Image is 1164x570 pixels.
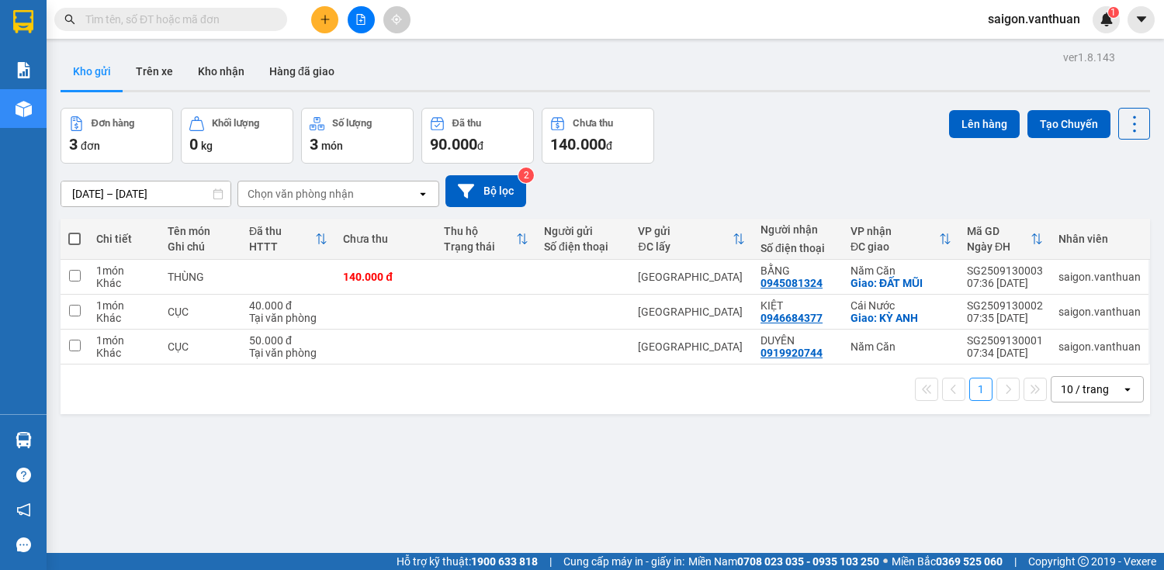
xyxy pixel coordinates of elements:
[850,312,951,324] div: Giao: KỲ ANH
[96,334,152,347] div: 1 món
[248,186,354,202] div: Chọn văn phòng nhận
[436,219,536,260] th: Toggle SortBy
[518,168,534,183] sup: 2
[301,108,414,164] button: Số lượng3món
[64,14,75,25] span: search
[892,553,1003,570] span: Miền Bắc
[975,9,1093,29] span: saigon.vanthuan
[573,118,613,129] div: Chưa thu
[348,6,375,33] button: file-add
[1027,110,1110,138] button: Tạo Chuyến
[383,6,411,33] button: aim
[61,108,173,164] button: Đơn hàng3đơn
[1058,340,1141,353] div: saigon.vanthuan
[444,225,516,237] div: Thu hộ
[397,553,538,570] span: Hỗ trợ kỹ thuật:
[760,277,823,289] div: 0945081324
[343,271,428,283] div: 140.000 đ
[638,271,745,283] div: [GEOGRAPHIC_DATA]
[638,306,745,318] div: [GEOGRAPHIC_DATA]
[630,219,753,260] th: Toggle SortBy
[241,219,335,260] th: Toggle SortBy
[61,181,230,206] input: Select a date range.
[850,340,951,353] div: Năm Căn
[737,555,879,568] strong: 0708 023 035 - 0935 103 250
[16,537,31,552] span: message
[421,108,534,164] button: Đã thu90.000đ
[760,299,835,312] div: KIỆT
[1128,6,1155,33] button: caret-down
[1058,306,1141,318] div: saigon.vanthuan
[212,118,259,129] div: Khối lượng
[967,225,1031,237] div: Mã GD
[61,53,123,90] button: Kho gửi
[168,225,234,237] div: Tên món
[249,312,327,324] div: Tại văn phòng
[967,240,1031,253] div: Ngày ĐH
[471,555,538,568] strong: 1900 633 818
[760,347,823,359] div: 0919920744
[181,108,293,164] button: Khối lượng0kg
[16,432,32,448] img: warehouse-icon
[430,135,477,154] span: 90.000
[452,118,481,129] div: Đã thu
[189,135,198,154] span: 0
[13,10,33,33] img: logo-vxr
[85,11,268,28] input: Tìm tên, số ĐT hoặc mã đơn
[967,264,1043,277] div: SG2509130003
[967,347,1043,359] div: 07:34 [DATE]
[936,555,1003,568] strong: 0369 525 060
[168,271,234,283] div: THÙNG
[343,233,428,245] div: Chưa thu
[16,101,32,117] img: warehouse-icon
[249,334,327,347] div: 50.000 đ
[249,240,315,253] div: HTTT
[760,223,835,236] div: Người nhận
[96,347,152,359] div: Khác
[249,347,327,359] div: Tại văn phòng
[1110,7,1116,18] span: 1
[638,240,733,253] div: ĐC lấy
[96,264,152,277] div: 1 món
[760,312,823,324] div: 0946684377
[883,558,888,565] span: ⚪️
[967,312,1043,324] div: 07:35 [DATE]
[967,299,1043,312] div: SG2509130002
[563,553,684,570] span: Cung cấp máy in - giấy in:
[123,53,185,90] button: Trên xe
[92,118,134,129] div: Đơn hàng
[638,225,733,237] div: VP gửi
[391,14,402,25] span: aim
[760,264,835,277] div: BẰNG
[969,378,993,401] button: 1
[445,175,526,207] button: Bộ lọc
[850,240,939,253] div: ĐC giao
[959,219,1051,260] th: Toggle SortBy
[96,299,152,312] div: 1 món
[1061,382,1109,397] div: 10 / trang
[850,225,939,237] div: VP nhận
[1121,383,1134,396] svg: open
[760,242,835,254] div: Số điện thoại
[81,140,100,152] span: đơn
[1135,12,1148,26] span: caret-down
[544,225,622,237] div: Người gửi
[542,108,654,164] button: Chưa thu140.000đ
[967,334,1043,347] div: SG2509130001
[16,503,31,517] span: notification
[249,299,327,312] div: 40.000 đ
[69,135,78,154] span: 3
[949,110,1020,138] button: Lên hàng
[311,6,338,33] button: plus
[96,312,152,324] div: Khác
[1078,556,1089,567] span: copyright
[1058,271,1141,283] div: saigon.vanthuan
[168,240,234,253] div: Ghi chú
[477,140,483,152] span: đ
[967,277,1043,289] div: 07:36 [DATE]
[332,118,372,129] div: Số lượng
[606,140,612,152] span: đ
[1063,49,1115,66] div: ver 1.8.143
[185,53,257,90] button: Kho nhận
[850,264,951,277] div: Năm Căn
